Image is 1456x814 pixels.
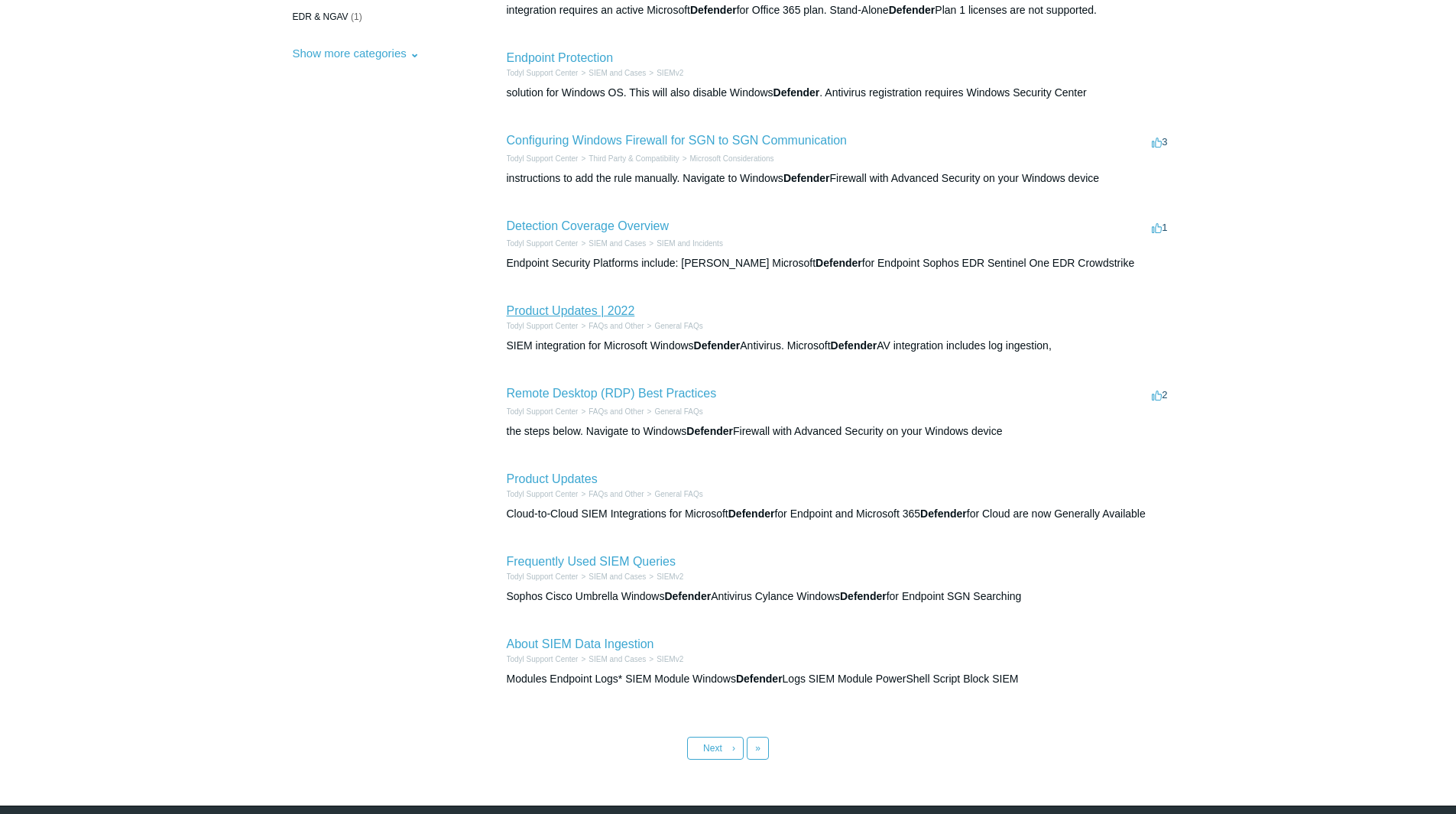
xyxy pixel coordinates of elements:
span: › [732,743,735,754]
em: Defender [694,339,741,352]
div: SIEM integration for Microsoft Windows Antivirus. Microsoft AV integration includes log ingestion, [507,338,1172,354]
a: Remote Desktop (RDP) Best Practices [507,387,717,400]
em: Defender [686,425,733,437]
li: Todyl Support Center [507,238,579,249]
a: Third Party & Compatibility [589,154,679,163]
a: FAQs and Other [589,407,644,416]
a: SIEM and Cases [589,572,646,581]
li: SIEM and Cases [578,238,646,249]
li: Todyl Support Center [507,571,579,582]
div: the steps below. Navigate to Windows Firewall with Advanced Security on your Windows device [507,423,1172,439]
em: Defender [831,339,877,352]
li: Todyl Support Center [507,153,579,164]
a: SIEMv2 [657,69,683,77]
a: General FAQs [654,322,702,330]
div: Endpoint Security Platforms include: [PERSON_NAME] Microsoft for Endpoint Sophos EDR Sentinel One... [507,255,1172,271]
div: Modules Endpoint Logs* SIEM Module Windows Logs SIEM Module PowerShell Script Block SIEM [507,671,1172,687]
a: Endpoint Protection [507,51,614,64]
a: FAQs and Other [589,490,644,498]
li: Todyl Support Center [507,488,579,500]
a: Product Updates [507,472,598,485]
em: Defender [783,172,830,184]
em: Defender [728,508,775,520]
li: Third Party & Compatibility [578,153,679,164]
a: Microsoft Considerations [690,154,774,163]
li: SIEM and Cases [578,653,646,665]
button: Show more categories [285,39,427,67]
a: Todyl Support Center [507,655,579,663]
li: Todyl Support Center [507,320,579,332]
a: SIEMv2 [657,655,683,663]
li: SIEMv2 [646,67,683,79]
a: SIEM and Incidents [657,239,723,248]
a: FAQs and Other [589,322,644,330]
li: SIEM and Cases [578,67,646,79]
a: Next [687,737,744,760]
li: SIEMv2 [646,653,683,665]
em: Defender [889,4,936,16]
em: Defender [816,257,862,269]
em: Defender [920,508,967,520]
em: Defender [773,86,820,99]
li: SIEMv2 [646,571,683,582]
li: FAQs and Other [578,320,644,332]
li: Todyl Support Center [507,406,579,417]
div: integration requires an active Microsoft for Office 365 plan. Stand-Alone Plan 1 licenses are not... [507,2,1172,18]
a: Configuring Windows Firewall for SGN to SGN Communication [507,134,847,147]
li: SIEM and Incidents [646,238,723,249]
div: Cloud-to-Cloud SIEM Integrations for Microsoft for Endpoint and Microsoft 365 for Cloud are now G... [507,506,1172,522]
a: Todyl Support Center [507,239,579,248]
a: General FAQs [654,407,702,416]
div: instructions to add the rule manually. Navigate to Windows Firewall with Advanced Security on you... [507,170,1172,186]
li: General FAQs [644,406,703,417]
a: General FAQs [654,490,702,498]
li: Todyl Support Center [507,67,579,79]
em: Defender [664,590,711,602]
em: Defender [690,4,737,16]
li: FAQs and Other [578,406,644,417]
a: EDR & NGAV (1) [285,2,462,31]
a: Detection Coverage Overview [507,219,670,232]
span: (1) [351,11,362,22]
a: About SIEM Data Ingestion [507,637,654,650]
a: SIEM and Cases [589,239,646,248]
div: Sophos Cisco Umbrella Windows Antivirus Cylance Windows for Endpoint SGN Searching [507,589,1172,605]
div: solution for Windows OS. This will also disable Windows . Antivirus registration requires Windows... [507,85,1172,101]
a: Frequently Used SIEM Queries [507,555,676,568]
a: Todyl Support Center [507,572,579,581]
a: SIEM and Cases [589,655,646,663]
span: EDR & NGAV [293,11,349,22]
a: Todyl Support Center [507,69,579,77]
a: SIEM and Cases [589,69,646,77]
em: Defender [736,673,783,685]
a: Todyl Support Center [507,154,579,163]
a: Todyl Support Center [507,490,579,498]
li: General FAQs [644,320,703,332]
span: 3 [1152,136,1167,148]
li: Microsoft Considerations [679,153,774,164]
span: » [755,743,760,754]
a: SIEMv2 [657,572,683,581]
li: Todyl Support Center [507,653,579,665]
li: General FAQs [644,488,703,500]
a: Todyl Support Center [507,322,579,330]
a: Product Updates | 2022 [507,304,635,317]
a: Todyl Support Center [507,407,579,416]
span: 2 [1152,389,1167,401]
span: Next [703,743,722,754]
span: 1 [1152,222,1167,233]
li: SIEM and Cases [578,571,646,582]
li: FAQs and Other [578,488,644,500]
em: Defender [840,590,887,602]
